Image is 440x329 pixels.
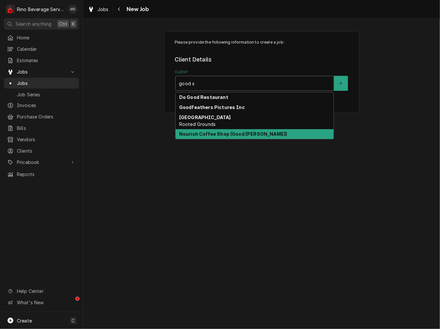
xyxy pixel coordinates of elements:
[179,121,216,127] span: Rooted Grounds
[4,18,79,30] button: Search anythingCtrlK
[85,4,111,15] a: Jobs
[17,288,75,295] span: Help Center
[68,5,77,14] div: MR
[179,104,245,110] strong: Goodfeathers Pictures Inc
[4,111,79,122] a: Purchase Orders
[17,80,76,87] span: Jobs
[17,318,32,323] span: Create
[98,6,109,13] span: Jobs
[4,66,79,77] a: Go to Jobs
[17,34,76,41] span: Home
[17,91,76,98] span: Job Series
[17,46,76,52] span: Calendar
[6,5,15,14] div: Rino Beverage Service's Avatar
[17,147,76,154] span: Clients
[125,5,149,14] span: New Job
[4,123,79,133] a: Bills
[17,136,76,143] span: Vendors
[179,94,228,100] strong: Do Good Restaurant
[17,125,76,131] span: Bills
[4,89,79,100] a: Job Series
[17,171,76,178] span: Reports
[59,21,67,27] span: Ctrl
[179,115,231,120] strong: [GEOGRAPHIC_DATA]
[4,32,79,43] a: Home
[6,5,15,14] div: R
[164,31,359,113] div: Job Create/Update
[17,6,65,13] div: Rino Beverage Service
[17,57,76,64] span: Estimates
[4,145,79,156] a: Clients
[4,169,79,180] a: Reports
[17,68,66,75] span: Jobs
[17,159,66,166] span: Pricebook
[4,55,79,66] a: Estimates
[334,76,348,91] button: Create New Client
[4,157,79,168] a: Go to Pricebook
[175,55,349,64] legend: Client Details
[179,131,287,137] strong: Nourish Coffee Shop (Good [PERSON_NAME])
[175,39,349,45] p: Please provide the following information to create a job:
[72,317,75,324] span: C
[72,21,75,27] span: K
[17,299,75,306] span: What's New
[17,113,76,120] span: Purchase Orders
[4,78,79,89] a: Jobs
[4,297,79,308] a: Go to What's New
[114,4,125,14] button: Navigate back
[16,21,51,27] span: Search anything
[175,39,349,91] div: Job Create/Update Form
[339,81,343,86] svg: Create New Client
[175,70,349,75] label: Client
[4,134,79,145] a: Vendors
[175,70,349,91] div: Client
[68,5,77,14] div: Melissa Rinehart's Avatar
[17,102,76,109] span: Invoices
[4,44,79,54] a: Calendar
[4,100,79,111] a: Invoices
[4,286,79,296] a: Go to Help Center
